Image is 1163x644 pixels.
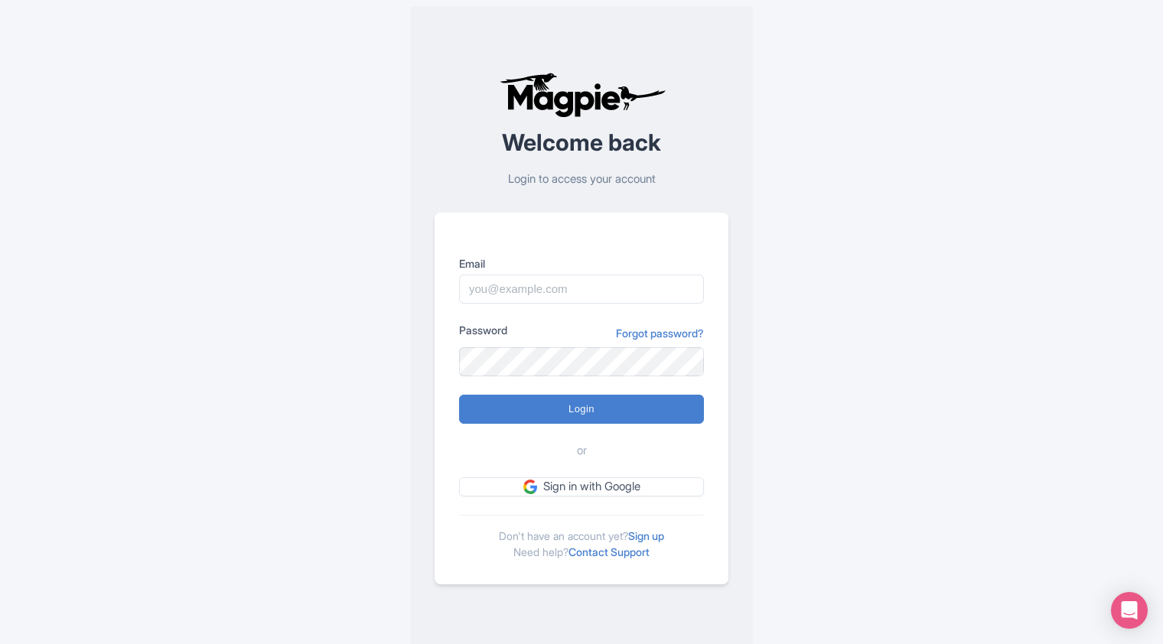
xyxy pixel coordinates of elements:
[568,545,650,558] a: Contact Support
[459,515,704,560] div: Don't have an account yet? Need help?
[459,395,704,424] input: Login
[616,325,704,341] a: Forgot password?
[523,480,537,493] img: google.svg
[435,171,728,188] p: Login to access your account
[577,442,587,460] span: or
[459,255,704,272] label: Email
[496,72,668,118] img: logo-ab69f6fb50320c5b225c76a69d11143b.png
[628,529,664,542] a: Sign up
[459,477,704,496] a: Sign in with Google
[435,130,728,155] h2: Welcome back
[459,275,704,304] input: you@example.com
[459,322,507,338] label: Password
[1111,592,1148,629] div: Open Intercom Messenger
